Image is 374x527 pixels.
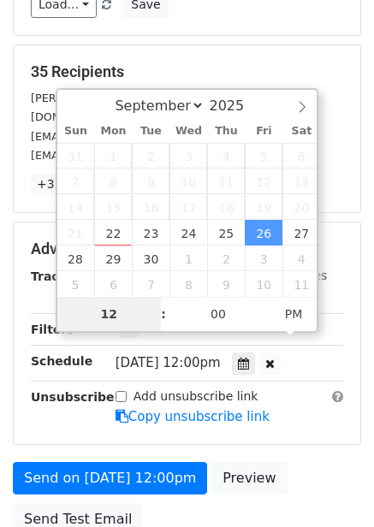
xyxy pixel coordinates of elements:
span: September 20, 2025 [282,194,320,220]
strong: Filters [31,323,74,336]
span: October 2, 2025 [207,246,245,271]
small: [EMAIL_ADDRESS][DOMAIN_NAME] [31,130,222,143]
span: September 13, 2025 [282,169,320,194]
span: October 10, 2025 [245,271,282,297]
span: October 6, 2025 [94,271,132,297]
span: August 31, 2025 [57,143,95,169]
strong: Schedule [31,354,92,368]
span: Sat [282,126,320,137]
label: Add unsubscribe link [134,388,258,406]
input: Minute [166,297,270,331]
span: September 3, 2025 [169,143,207,169]
span: September 8, 2025 [94,169,132,194]
a: Send on [DATE] 12:00pm [13,462,207,494]
span: October 5, 2025 [57,271,95,297]
span: September 17, 2025 [169,194,207,220]
a: +32 more [31,174,103,195]
span: September 27, 2025 [282,220,320,246]
span: September 9, 2025 [132,169,169,194]
span: September 5, 2025 [245,143,282,169]
span: October 3, 2025 [245,246,282,271]
strong: Tracking [31,269,88,283]
span: October 11, 2025 [282,271,320,297]
strong: Unsubscribe [31,390,115,404]
span: October 9, 2025 [207,271,245,297]
a: Copy unsubscribe link [116,409,270,424]
span: September 11, 2025 [207,169,245,194]
span: Thu [207,126,245,137]
span: September 4, 2025 [207,143,245,169]
iframe: Chat Widget [288,445,374,527]
span: September 23, 2025 [132,220,169,246]
span: September 14, 2025 [57,194,95,220]
h5: 35 Recipients [31,62,343,81]
small: [EMAIL_ADDRESS][DOMAIN_NAME] [31,149,222,162]
a: Preview [211,462,287,494]
span: September 12, 2025 [245,169,282,194]
span: September 15, 2025 [94,194,132,220]
span: October 8, 2025 [169,271,207,297]
span: September 25, 2025 [207,220,245,246]
span: September 6, 2025 [282,143,320,169]
span: September 22, 2025 [94,220,132,246]
input: Year [205,98,266,114]
span: Click to toggle [270,297,318,331]
span: October 1, 2025 [169,246,207,271]
span: [DATE] 12:00pm [116,355,221,370]
small: [PERSON_NAME][EMAIL_ADDRESS][PERSON_NAME][DOMAIN_NAME] [31,92,312,124]
span: Mon [94,126,132,137]
span: September 19, 2025 [245,194,282,220]
span: September 29, 2025 [94,246,132,271]
span: Fri [245,126,282,137]
span: September 10, 2025 [169,169,207,194]
span: Sun [57,126,95,137]
span: September 18, 2025 [207,194,245,220]
span: Tue [132,126,169,137]
span: September 16, 2025 [132,194,169,220]
span: October 7, 2025 [132,271,169,297]
span: September 24, 2025 [169,220,207,246]
span: October 4, 2025 [282,246,320,271]
h5: Advanced [31,240,343,258]
span: Wed [169,126,207,137]
span: September 7, 2025 [57,169,95,194]
span: September 30, 2025 [132,246,169,271]
span: : [161,297,166,331]
input: Hour [57,297,162,331]
span: September 26, 2025 [245,220,282,246]
span: September 2, 2025 [132,143,169,169]
span: September 21, 2025 [57,220,95,246]
span: September 1, 2025 [94,143,132,169]
span: September 28, 2025 [57,246,95,271]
